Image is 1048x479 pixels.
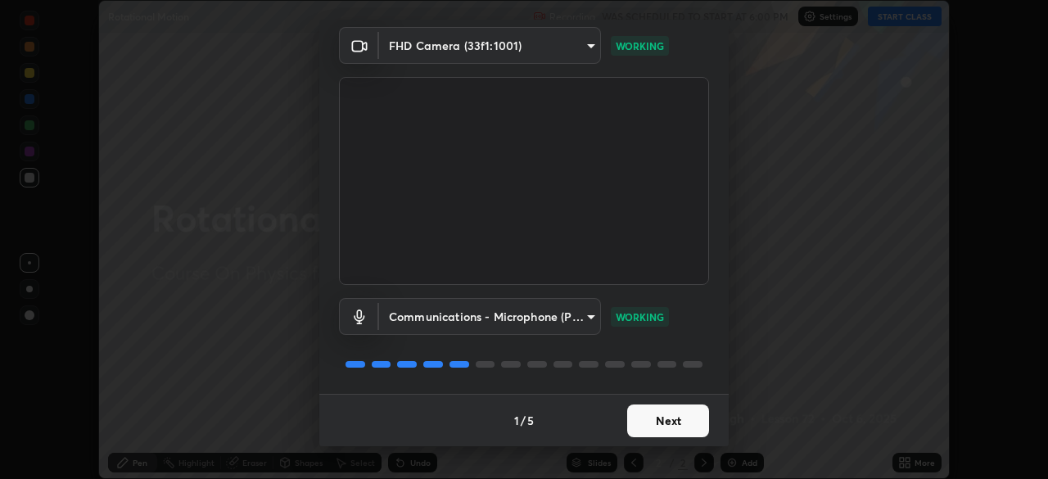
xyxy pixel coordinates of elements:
button: Next [627,404,709,437]
p: WORKING [616,310,664,324]
h4: 5 [527,412,534,429]
div: FHD Camera (33f1:1001) [379,298,601,335]
p: WORKING [616,38,664,53]
div: FHD Camera (33f1:1001) [379,27,601,64]
h4: 1 [514,412,519,429]
h4: / [521,412,526,429]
